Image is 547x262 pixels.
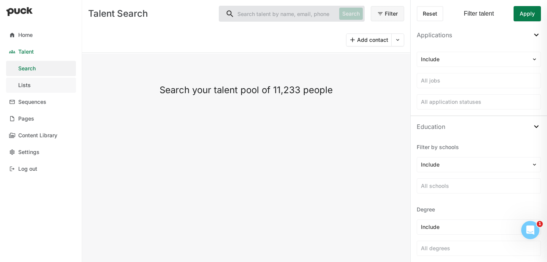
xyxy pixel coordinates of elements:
[521,221,539,239] iframe: Intercom live chat
[18,65,36,72] div: Search
[537,221,543,227] span: 1
[417,30,452,40] div: Applications
[18,132,57,139] div: Content Library
[18,49,34,55] div: Talent
[18,32,33,38] div: Home
[6,27,76,43] a: Home
[6,128,76,143] a: Content Library
[417,143,541,151] div: Filter by schools
[88,9,213,18] div: Talent Search
[417,6,443,21] button: Reset
[371,6,404,21] button: Filter
[18,166,37,172] div: Log out
[6,78,76,93] a: Lists
[18,116,34,122] div: Pages
[417,206,541,213] div: Degree
[128,84,365,96] div: Search your talent pool of 11,233 people
[417,122,445,131] div: Education
[18,149,40,156] div: Settings
[346,34,391,46] button: Add contact
[6,111,76,126] a: Pages
[18,99,46,105] div: Sequences
[6,144,76,160] a: Settings
[219,6,336,21] input: Search
[464,10,494,17] div: Filter talent
[18,82,31,89] div: Lists
[6,61,76,76] a: Search
[514,6,541,21] button: Apply
[6,44,76,59] a: Talent
[6,94,76,110] a: Sequences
